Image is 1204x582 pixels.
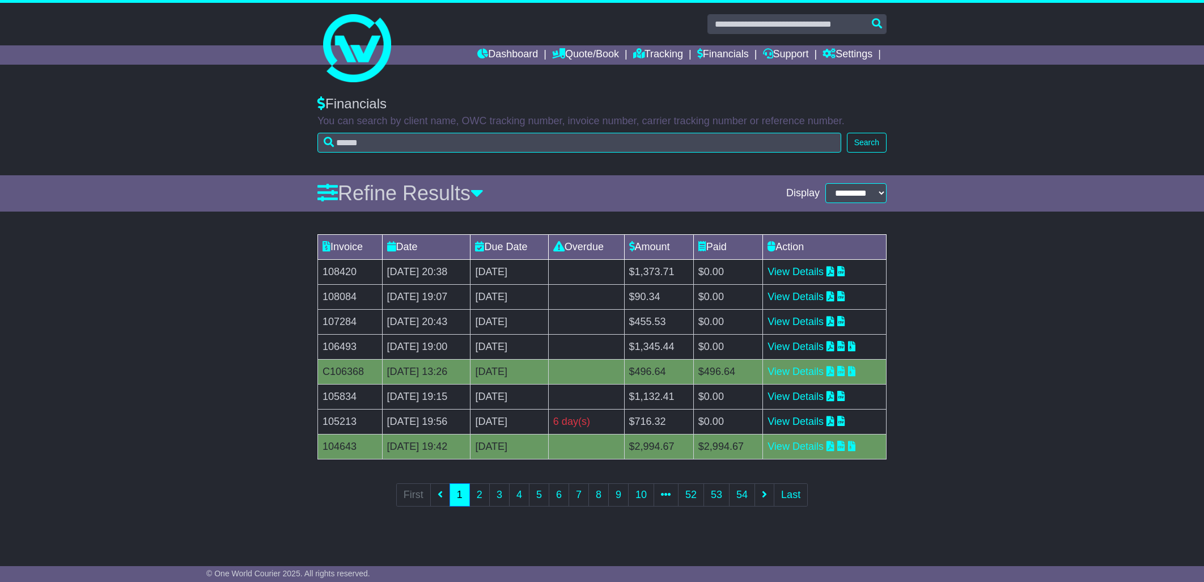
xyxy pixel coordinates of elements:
a: View Details [768,341,824,352]
a: 6 [549,483,569,507]
td: [DATE] 19:42 [382,434,470,459]
td: $0.00 [693,309,762,334]
td: $716.32 [624,409,693,434]
p: You can search by client name, OWC tracking number, invoice number, carrier tracking number or re... [317,115,887,128]
a: 54 [729,483,755,507]
td: [DATE] 20:43 [382,309,470,334]
td: 108420 [318,259,383,284]
td: [DATE] [470,434,548,459]
td: [DATE] 19:56 [382,409,470,434]
td: $0.00 [693,334,762,359]
td: $90.34 [624,284,693,309]
td: 105213 [318,409,383,434]
td: [DATE] [470,309,548,334]
a: Financials [697,45,749,65]
div: Financials [317,96,887,112]
td: 107284 [318,309,383,334]
a: View Details [768,366,824,377]
td: 104643 [318,434,383,459]
td: Invoice [318,234,383,259]
td: Date [382,234,470,259]
a: Last [774,483,808,507]
td: 105834 [318,384,383,409]
span: Display [786,187,820,200]
td: Paid [693,234,762,259]
td: $496.64 [624,359,693,384]
a: View Details [768,316,824,327]
td: [DATE] [470,359,548,384]
a: View Details [768,291,824,302]
a: Settings [823,45,872,65]
td: $1,132.41 [624,384,693,409]
td: $0.00 [693,384,762,409]
a: View Details [768,266,824,277]
a: 53 [703,483,730,507]
td: [DATE] [470,284,548,309]
td: $1,373.71 [624,259,693,284]
button: Search [847,133,887,153]
td: [DATE] [470,384,548,409]
a: View Details [768,441,824,452]
a: Dashboard [477,45,538,65]
td: C106368 [318,359,383,384]
td: [DATE] [470,409,548,434]
td: $0.00 [693,409,762,434]
a: 1 [450,483,470,507]
a: 9 [608,483,629,507]
a: Support [763,45,809,65]
a: View Details [768,391,824,402]
td: [DATE] 20:38 [382,259,470,284]
a: 4 [509,483,529,507]
a: Tracking [633,45,683,65]
td: Due Date [470,234,548,259]
td: [DATE] 19:00 [382,334,470,359]
a: 7 [569,483,589,507]
td: Amount [624,234,693,259]
td: $0.00 [693,259,762,284]
td: 108084 [318,284,383,309]
a: Quote/Book [552,45,619,65]
td: [DATE] [470,334,548,359]
td: $2,994.67 [624,434,693,459]
td: $496.64 [693,359,762,384]
td: [DATE] [470,259,548,284]
td: [DATE] 13:26 [382,359,470,384]
a: View Details [768,416,824,427]
td: $1,345.44 [624,334,693,359]
td: [DATE] 19:15 [382,384,470,409]
a: 10 [628,483,654,507]
td: $0.00 [693,284,762,309]
td: $2,994.67 [693,434,762,459]
a: Refine Results [317,182,484,205]
a: 8 [588,483,609,507]
a: 3 [489,483,510,507]
a: 2 [469,483,490,507]
div: 6 day(s) [553,414,620,429]
td: [DATE] 19:07 [382,284,470,309]
td: 106493 [318,334,383,359]
td: Overdue [548,234,624,259]
a: 52 [678,483,704,507]
span: © One World Courier 2025. All rights reserved. [206,569,370,578]
td: Action [763,234,887,259]
a: 5 [529,483,549,507]
td: $455.53 [624,309,693,334]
